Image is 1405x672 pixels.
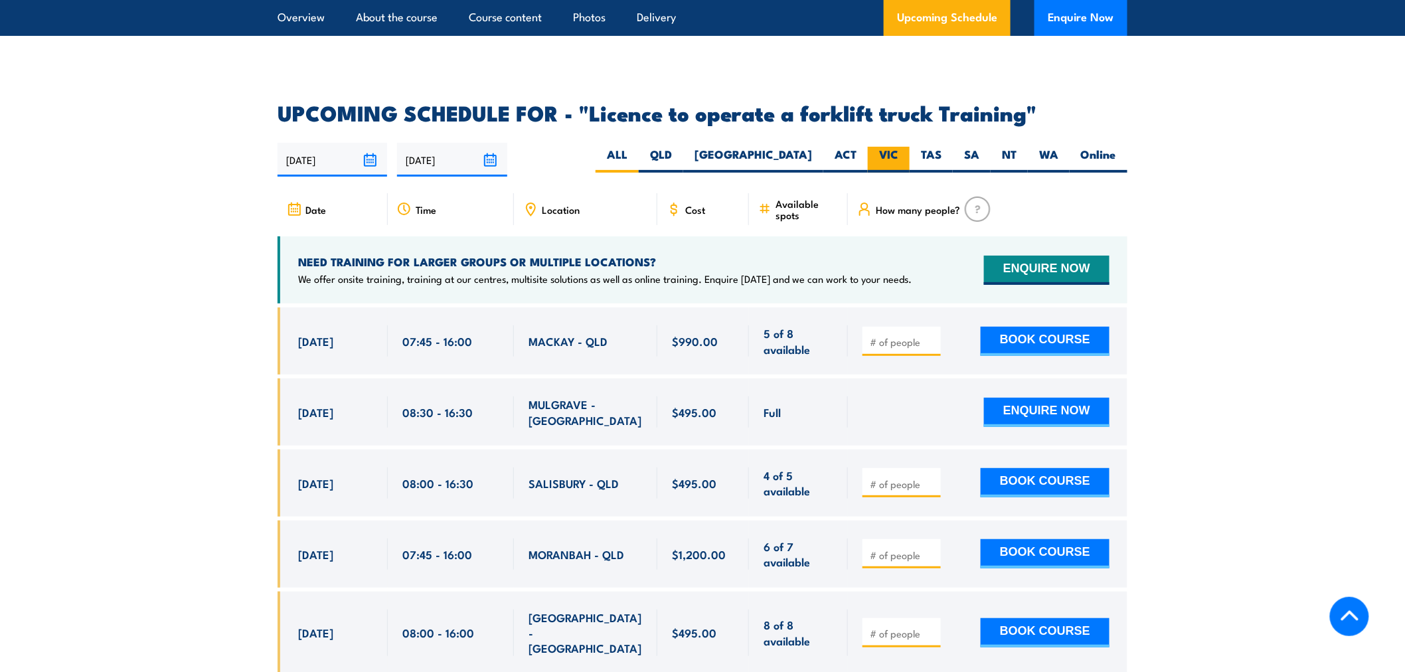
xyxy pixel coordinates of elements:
label: QLD [639,147,683,173]
span: 08:30 - 16:30 [402,404,473,420]
span: Time [416,204,436,215]
input: # of people [870,548,936,562]
input: To date [397,143,507,177]
span: [DATE] [298,404,333,420]
span: $990.00 [672,333,718,349]
span: $495.00 [672,404,716,420]
label: VIC [868,147,910,173]
label: SA [953,147,991,173]
span: 08:00 - 16:00 [402,625,474,640]
span: How many people? [876,204,961,215]
span: Full [764,404,781,420]
span: 6 of 7 available [764,539,833,570]
span: MULGRAVE - [GEOGRAPHIC_DATA] [529,396,643,428]
button: BOOK COURSE [981,327,1110,356]
span: 4 of 5 available [764,467,833,499]
label: ACT [823,147,868,173]
span: Available spots [776,198,839,220]
span: [DATE] [298,625,333,640]
span: [DATE] [298,333,333,349]
span: 07:45 - 16:00 [402,546,472,562]
label: NT [991,147,1028,173]
span: MACKAY - QLD [529,333,608,349]
label: TAS [910,147,953,173]
span: Date [305,204,326,215]
span: Cost [685,204,705,215]
span: [DATE] [298,475,333,491]
span: $495.00 [672,625,716,640]
button: ENQUIRE NOW [984,256,1110,285]
p: We offer onsite training, training at our centres, multisite solutions as well as online training... [298,272,912,286]
input: # of people [870,477,936,491]
label: [GEOGRAPHIC_DATA] [683,147,823,173]
span: MORANBAH - QLD [529,546,624,562]
button: BOOK COURSE [981,468,1110,497]
button: BOOK COURSE [981,618,1110,647]
label: Online [1070,147,1127,173]
span: 5 of 8 available [764,325,833,357]
button: ENQUIRE NOW [984,398,1110,427]
span: $495.00 [672,475,716,491]
span: [GEOGRAPHIC_DATA] - [GEOGRAPHIC_DATA] [529,610,643,656]
span: 07:45 - 16:00 [402,333,472,349]
button: BOOK COURSE [981,539,1110,568]
input: # of people [870,627,936,640]
span: $1,200.00 [672,546,726,562]
input: # of people [870,335,936,349]
span: Location [542,204,580,215]
label: WA [1028,147,1070,173]
span: 8 of 8 available [764,617,833,648]
span: [DATE] [298,546,333,562]
span: SALISBURY - QLD [529,475,619,491]
input: From date [278,143,387,177]
h2: UPCOMING SCHEDULE FOR - "Licence to operate a forklift truck Training" [278,103,1127,122]
h4: NEED TRAINING FOR LARGER GROUPS OR MULTIPLE LOCATIONS? [298,254,912,269]
label: ALL [596,147,639,173]
span: 08:00 - 16:30 [402,475,473,491]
